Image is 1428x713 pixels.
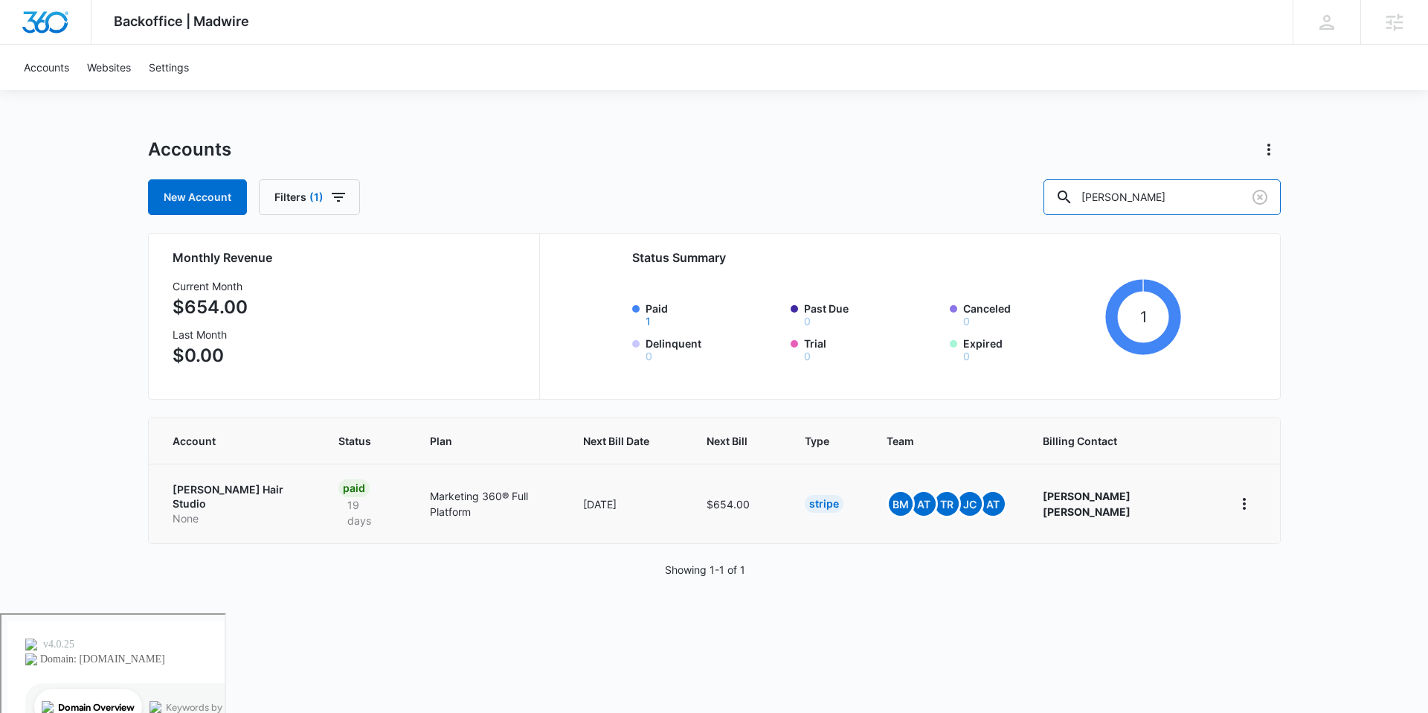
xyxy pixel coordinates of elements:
[173,249,521,266] h2: Monthly Revenue
[887,433,985,449] span: Team
[173,278,248,294] h3: Current Month
[1043,490,1130,518] strong: [PERSON_NAME] [PERSON_NAME]
[338,497,394,528] p: 19 days
[430,433,547,449] span: Plan
[42,24,73,36] div: v 4.0.25
[1043,179,1281,215] input: Search
[1232,492,1256,516] button: home
[565,464,689,543] td: [DATE]
[430,488,547,519] p: Marketing 360® Full Platform
[889,492,913,516] span: BM
[338,433,373,449] span: Status
[39,39,164,51] div: Domain: [DOMAIN_NAME]
[583,433,649,449] span: Next Bill Date
[140,45,198,90] a: Settings
[804,336,941,362] label: Trial
[40,86,52,98] img: tab_domain_overview_orange.svg
[689,464,787,543] td: $654.00
[173,482,303,526] a: [PERSON_NAME] Hair StudioNone
[632,249,1182,266] h2: Status Summary
[173,511,303,526] p: None
[963,301,1100,327] label: Canceled
[665,562,745,578] p: Showing 1-1 of 1
[173,327,248,342] h3: Last Month
[148,179,247,215] a: New Account
[24,39,36,51] img: website_grey.svg
[78,45,140,90] a: Websites
[15,45,78,90] a: Accounts
[259,179,360,215] button: Filters(1)
[912,492,936,516] span: At
[1043,433,1197,449] span: Billing Contact
[1248,185,1272,209] button: Clear
[148,138,231,161] h1: Accounts
[114,13,249,29] span: Backoffice | Madwire
[164,88,251,97] div: Keywords by Traffic
[173,342,248,369] p: $0.00
[804,301,941,327] label: Past Due
[958,492,982,516] span: JC
[338,479,370,497] div: Paid
[646,301,782,327] label: Paid
[646,316,651,327] button: Paid
[707,433,747,449] span: Next Bill
[173,482,303,511] p: [PERSON_NAME] Hair Studio
[981,492,1005,516] span: AT
[935,492,959,516] span: TR
[1257,138,1281,162] button: Actions
[805,495,843,513] div: Stripe
[148,86,160,98] img: tab_keywords_by_traffic_grey.svg
[57,88,133,97] div: Domain Overview
[646,336,782,362] label: Delinquent
[24,24,36,36] img: logo_orange.svg
[309,192,324,202] span: (1)
[805,433,829,449] span: Type
[173,433,282,449] span: Account
[963,336,1100,362] label: Expired
[1140,307,1147,326] tspan: 1
[173,294,248,321] p: $654.00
